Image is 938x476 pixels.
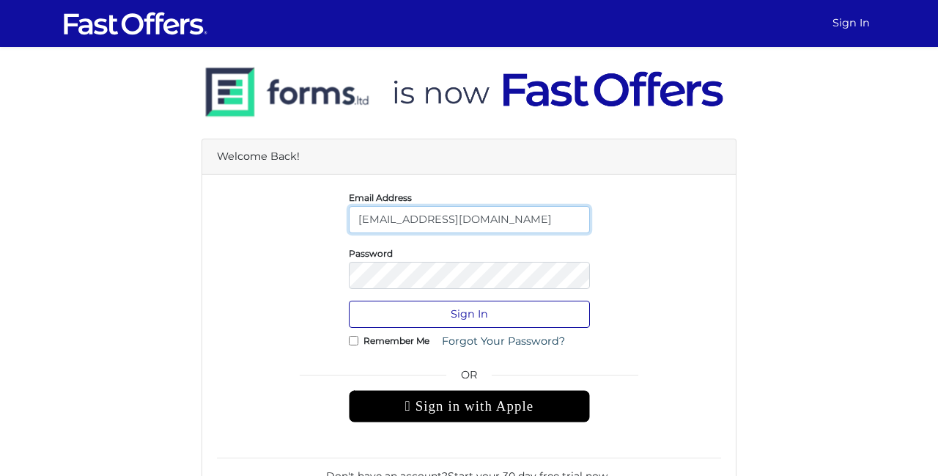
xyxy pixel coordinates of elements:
label: Password [349,252,393,255]
div: Sign in with Apple [349,390,590,422]
span: OR [349,367,590,390]
input: E-Mail [349,206,590,233]
label: Email Address [349,196,412,199]
div: Welcome Back! [202,139,736,175]
label: Remember Me [363,339,429,343]
button: Sign In [349,301,590,328]
a: Sign In [827,9,876,37]
a: Forgot Your Password? [432,328,575,355]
